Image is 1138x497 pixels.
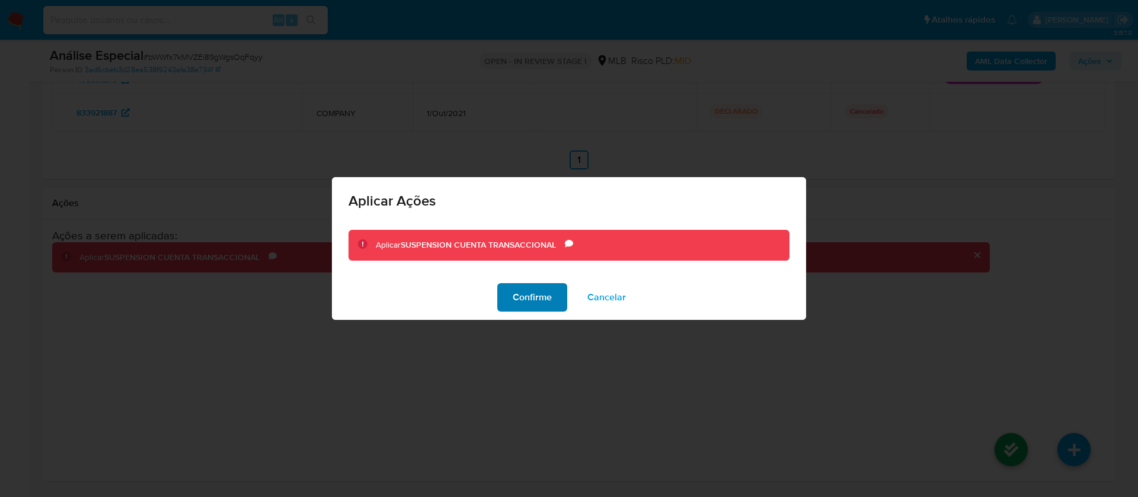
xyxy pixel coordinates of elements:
[376,239,565,251] div: Aplicar
[587,284,626,310] span: Cancelar
[572,283,641,312] button: Cancelar
[513,284,552,310] span: Confirme
[401,239,556,251] b: SUSPENSION CUENTA TRANSACCIONAL
[349,194,789,208] span: Aplicar Ações
[497,283,567,312] button: Confirme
